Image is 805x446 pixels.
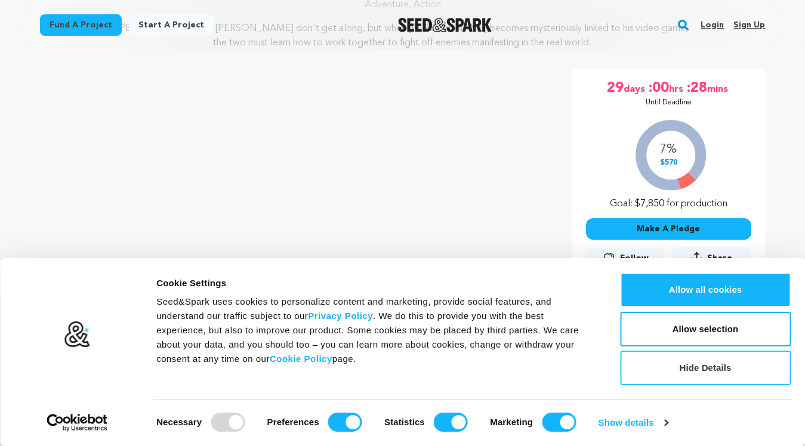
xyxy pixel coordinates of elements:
span: mins [707,79,730,98]
strong: Preferences [267,417,319,427]
span: 29 [607,79,624,98]
span: hrs [669,79,686,98]
a: Sign up [733,16,765,35]
span: Follow [620,252,649,264]
a: Usercentrics Cookiebot - opens in a new window [25,414,129,432]
div: Cookie Settings [156,276,593,290]
a: Seed&Spark Homepage [398,18,492,32]
button: Share [672,247,751,269]
span: :00 [647,79,669,98]
div: Seed&Spark uses cookies to personalize content and marketing, provide social features, and unders... [156,295,593,366]
strong: Necessary [156,417,202,427]
button: Hide Details [620,351,791,385]
a: Fund a project [40,14,122,36]
span: Share [672,247,751,274]
button: Allow selection [620,312,791,346]
span: :28 [686,79,707,98]
span: Share [707,252,732,264]
a: Cookie Policy [270,354,332,364]
span: days [624,79,647,98]
button: Make A Pledge [586,218,751,240]
a: Login [701,16,724,35]
strong: Statistics [384,417,425,427]
img: logo [64,321,91,348]
button: Allow all cookies [620,272,791,307]
p: Until Deadline [646,98,692,107]
a: Privacy Policy [308,311,373,321]
a: Start a project [129,14,214,36]
strong: Marketing [490,417,533,427]
a: Follow [586,247,665,269]
a: Show details [599,414,668,432]
img: Seed&Spark Logo Dark Mode [398,18,492,32]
